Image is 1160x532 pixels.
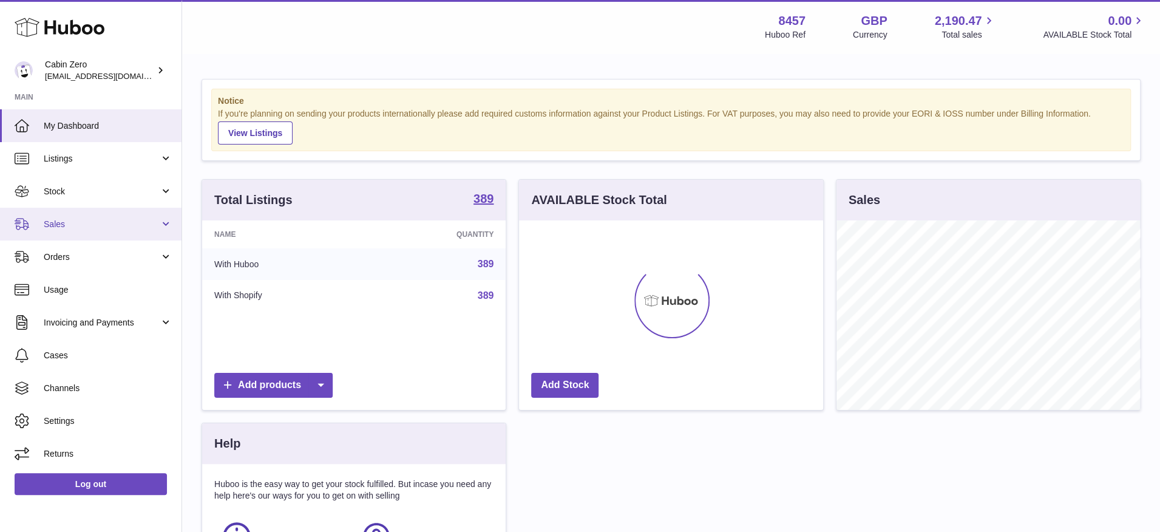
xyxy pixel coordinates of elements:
a: View Listings [218,121,293,145]
strong: 8457 [778,13,806,29]
span: [EMAIL_ADDRESS][DOMAIN_NAME] [45,71,178,81]
img: huboo@cabinzero.com [15,61,33,80]
td: With Huboo [202,248,366,280]
h3: Sales [849,192,880,208]
span: Cases [44,350,172,361]
span: Listings [44,153,160,165]
a: 389 [478,259,494,269]
h3: Total Listings [214,192,293,208]
span: Invoicing and Payments [44,317,160,329]
th: Quantity [366,220,506,248]
span: 2,190.47 [935,13,982,29]
span: Channels [44,383,172,394]
span: Settings [44,415,172,427]
a: Add Stock [531,373,599,398]
span: Usage [44,284,172,296]
a: Add products [214,373,333,398]
div: If you're planning on sending your products internationally please add required customs informati... [218,108,1124,145]
h3: Help [214,435,240,452]
strong: 389 [473,193,494,205]
h3: AVAILABLE Stock Total [531,192,666,208]
div: Cabin Zero [45,59,154,82]
p: Huboo is the easy way to get your stock fulfilled. But incase you need any help here's our ways f... [214,479,494,502]
a: 0.00 AVAILABLE Stock Total [1043,13,1145,41]
td: With Shopify [202,280,366,312]
span: Total sales [941,29,995,41]
span: Stock [44,186,160,197]
a: 389 [473,193,494,207]
th: Name [202,220,366,248]
strong: Notice [218,95,1124,107]
a: 389 [478,290,494,301]
div: Currency [853,29,887,41]
span: Returns [44,448,172,460]
span: My Dashboard [44,120,172,132]
a: 2,190.47 Total sales [935,13,996,41]
span: 0.00 [1108,13,1131,29]
a: Log out [15,473,167,495]
div: Huboo Ref [765,29,806,41]
span: AVAILABLE Stock Total [1043,29,1145,41]
strong: GBP [861,13,887,29]
span: Sales [44,219,160,230]
span: Orders [44,251,160,263]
